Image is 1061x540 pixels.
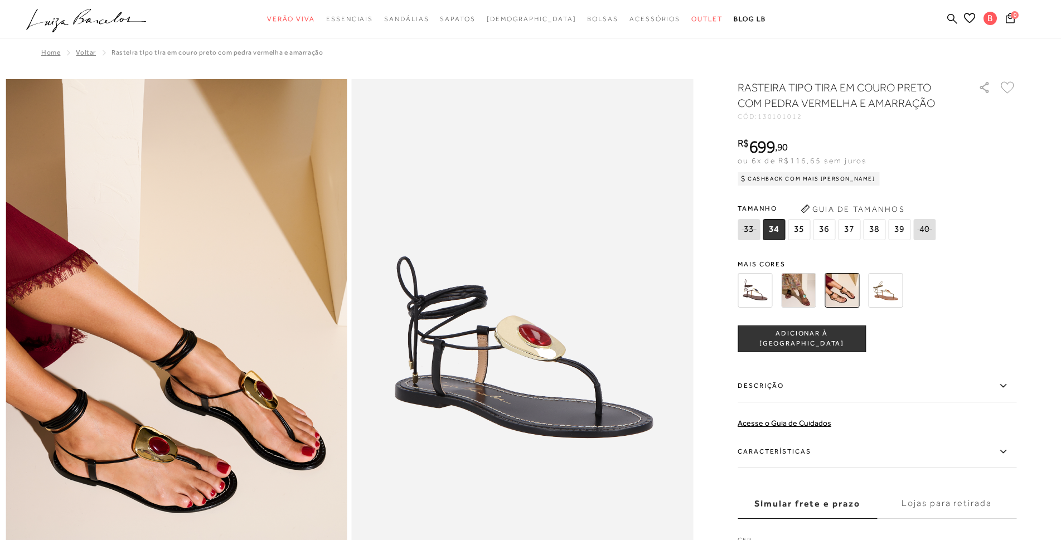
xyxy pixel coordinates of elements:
span: 33 [738,219,760,240]
h1: RASTEIRA TIPO TIRA EM COURO PRETO COM PEDRA VERMELHA E AMARRAÇÃO [738,80,947,111]
span: 699 [749,137,775,157]
label: Características [738,436,1016,468]
a: noSubCategoriesText [629,9,680,30]
label: Descrição [738,370,1016,402]
span: B [984,12,997,25]
a: noSubCategoriesText [487,9,576,30]
span: 38 [863,219,885,240]
a: noSubCategoriesText [326,9,373,30]
button: 0 [1002,12,1018,27]
span: Tamanho [738,200,938,217]
a: noSubCategoriesText [267,9,315,30]
span: 36 [813,219,835,240]
img: RASTEIRA TIPO TIRA EM COURO PRETO COM PEDRA VERMELHA E AMARRAÇÃO [825,273,859,308]
span: RASTEIRA TIPO TIRA EM COURO PRETO COM PEDRA VERMELHA E AMARRAÇÃO [112,48,323,56]
i: R$ [738,138,749,148]
span: Sandálias [384,15,429,23]
a: noSubCategoriesText [440,9,475,30]
span: Acessórios [629,15,680,23]
a: Home [41,48,60,56]
button: Guia de Tamanhos [797,200,908,218]
a: Acesse o Guia de Cuidados [738,419,831,427]
span: 90 [777,141,788,153]
span: Bolsas [587,15,618,23]
span: 39 [888,219,910,240]
span: BLOG LB [734,15,766,23]
img: RASTEIRA TIPO TIRA EM COURO CARAMELO COM PEDRA TURQUESA E AMARRAÇÃO [781,273,816,308]
a: BLOG LB [734,9,766,30]
img: RASTEIRA TIPO TIRA EM COURO VERDE ASPARGO COM PEDRA MARROM E AMARRAÇÃO [868,273,903,308]
span: 34 [763,219,785,240]
span: ADICIONAR À [GEOGRAPHIC_DATA] [738,329,865,348]
button: ADICIONAR À [GEOGRAPHIC_DATA] [738,325,866,352]
div: CÓD: [738,113,961,120]
span: 130101012 [758,113,802,120]
button: B [978,11,1002,28]
a: noSubCategoriesText [691,9,723,30]
i: , [775,142,788,152]
span: Essenciais [326,15,373,23]
span: Sapatos [440,15,475,23]
a: noSubCategoriesText [384,9,429,30]
a: noSubCategoriesText [587,9,618,30]
a: Voltar [76,48,96,56]
span: Outlet [691,15,723,23]
span: Verão Viva [267,15,315,23]
span: 0 [1011,11,1019,19]
label: Simular frete e prazo [738,489,877,519]
span: ou 6x de R$116,65 sem juros [738,156,866,165]
span: [DEMOGRAPHIC_DATA] [487,15,576,23]
span: 37 [838,219,860,240]
span: 40 [913,219,936,240]
div: Cashback com Mais [PERSON_NAME] [738,172,880,186]
img: RASTEIRA TIPO TIRA EM COURO CAFÉ COM PEDRA AZUL E AMARRAÇÃO [738,273,772,308]
span: Mais cores [738,261,1016,267]
span: 35 [788,219,810,240]
label: Lojas para retirada [877,489,1016,519]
